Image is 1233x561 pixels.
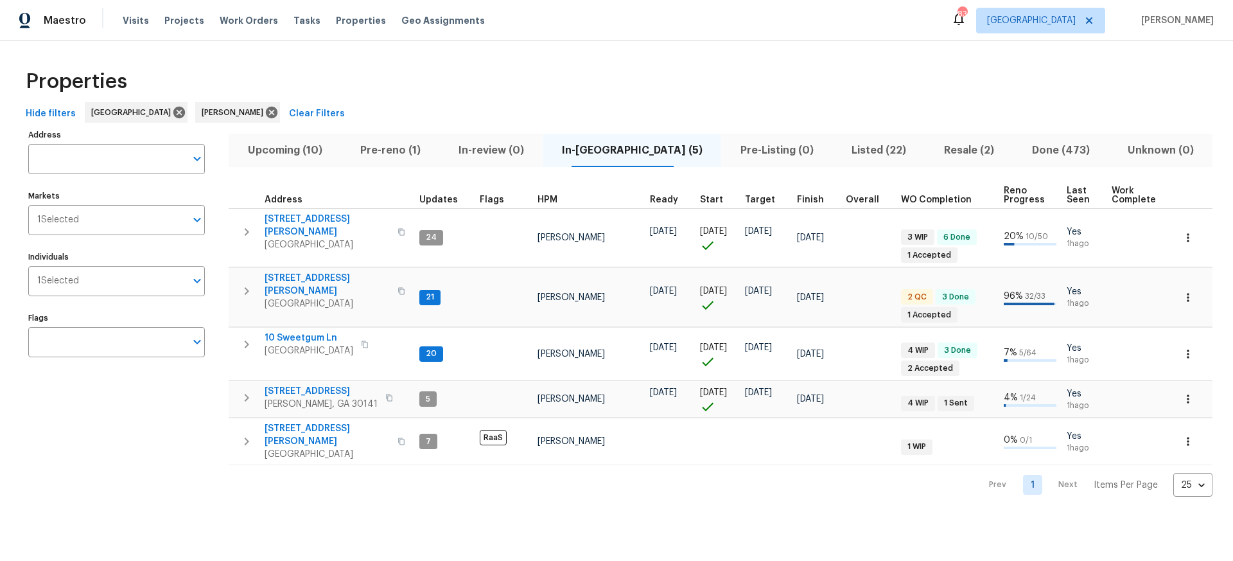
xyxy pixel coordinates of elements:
[695,328,740,380] td: Project started on time
[265,385,378,398] span: [STREET_ADDRESS]
[220,14,278,27] span: Work Orders
[745,195,787,204] div: Target renovation project end date
[265,344,353,357] span: [GEOGRAPHIC_DATA]
[700,343,727,352] span: [DATE]
[846,195,891,204] div: Days past target finish date
[419,195,458,204] span: Updates
[265,272,390,298] span: [STREET_ADDRESS][PERSON_NAME]
[188,211,206,229] button: Open
[1020,394,1036,402] span: 1 / 24
[1173,468,1212,502] div: 25
[977,473,1212,497] nav: Pagination Navigation
[901,195,972,204] span: WO Completion
[695,268,740,327] td: Project started on time
[1004,393,1018,402] span: 4 %
[26,106,76,122] span: Hide filters
[265,422,390,448] span: [STREET_ADDRESS][PERSON_NAME]
[236,141,333,159] span: Upcoming (10)
[538,293,605,302] span: [PERSON_NAME]
[401,14,485,27] span: Geo Assignments
[1019,349,1036,357] span: 5 / 64
[745,388,772,397] span: [DATE]
[37,215,79,226] span: 1 Selected
[538,233,605,242] span: [PERSON_NAME]
[902,250,956,261] span: 1 Accepted
[1004,292,1023,301] span: 96 %
[1067,342,1101,355] span: Yes
[1067,298,1101,309] span: 1h ago
[195,102,280,123] div: [PERSON_NAME]
[1067,400,1101,411] span: 1h ago
[289,106,345,122] span: Clear Filters
[421,436,436,447] span: 7
[293,16,320,25] span: Tasks
[902,310,956,321] span: 1 Accepted
[932,141,1005,159] span: Resale (2)
[902,292,932,303] span: 2 QC
[1067,285,1101,298] span: Yes
[902,363,958,374] span: 2 Accepted
[188,150,206,168] button: Open
[797,350,824,359] span: [DATE]
[37,276,79,287] span: 1 Selected
[480,195,504,204] span: Flags
[902,398,934,409] span: 4 WIP
[21,102,81,126] button: Hide filters
[265,332,353,344] span: 10 Sweetgum Ln
[987,14,1076,27] span: [GEOGRAPHIC_DATA]
[745,227,772,236] span: [DATE]
[1136,14,1214,27] span: [PERSON_NAME]
[28,314,205,322] label: Flags
[938,232,975,243] span: 6 Done
[700,195,735,204] div: Actual renovation start date
[164,14,204,27] span: Projects
[797,195,835,204] div: Projected renovation finish date
[44,14,86,27] span: Maestro
[421,292,439,303] span: 21
[797,195,824,204] span: Finish
[1067,443,1101,454] span: 1h ago
[902,441,931,452] span: 1 WIP
[650,388,677,397] span: [DATE]
[28,192,205,200] label: Markets
[1025,292,1045,300] span: 32 / 33
[1020,141,1101,159] span: Done (473)
[265,398,378,411] span: [PERSON_NAME], GA 30141
[937,292,974,303] span: 3 Done
[729,141,825,159] span: Pre-Listing (0)
[1004,232,1024,241] span: 20 %
[421,394,435,405] span: 5
[700,227,727,236] span: [DATE]
[1094,479,1158,492] p: Items Per Page
[745,195,775,204] span: Target
[1004,348,1017,357] span: 7 %
[650,195,690,204] div: Earliest renovation start date (first business day after COE or Checkout)
[336,14,386,27] span: Properties
[188,272,206,290] button: Open
[1116,141,1205,159] span: Unknown (0)
[1004,436,1018,445] span: 0 %
[1020,436,1032,444] span: 0 / 1
[538,195,557,204] span: HPM
[797,293,824,302] span: [DATE]
[650,287,677,296] span: [DATE]
[840,141,917,159] span: Listed (22)
[26,75,127,88] span: Properties
[1067,238,1101,249] span: 1h ago
[123,14,149,27] span: Visits
[447,141,535,159] span: In-review (0)
[421,348,442,359] span: 20
[700,388,727,397] span: [DATE]
[745,343,772,352] span: [DATE]
[1067,387,1101,400] span: Yes
[1067,355,1101,366] span: 1h ago
[846,195,879,204] span: Overall
[538,350,605,359] span: [PERSON_NAME]
[265,213,390,238] span: [STREET_ADDRESS][PERSON_NAME]
[349,141,432,159] span: Pre-reno (1)
[1026,233,1048,240] span: 10 / 50
[745,287,772,296] span: [DATE]
[188,333,206,351] button: Open
[902,345,934,356] span: 4 WIP
[902,232,933,243] span: 3 WIP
